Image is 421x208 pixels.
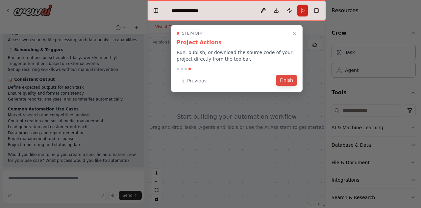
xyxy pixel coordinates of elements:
span: Step 4 of 4 [182,31,203,36]
p: Run, publish, or download the source code of your project directly from the toolbar. [177,49,297,62]
h3: Project Actions [177,39,297,46]
button: Hide left sidebar [151,6,161,15]
button: Finish [276,75,297,86]
button: Close walkthrough [290,29,298,37]
button: Previous [177,75,210,86]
